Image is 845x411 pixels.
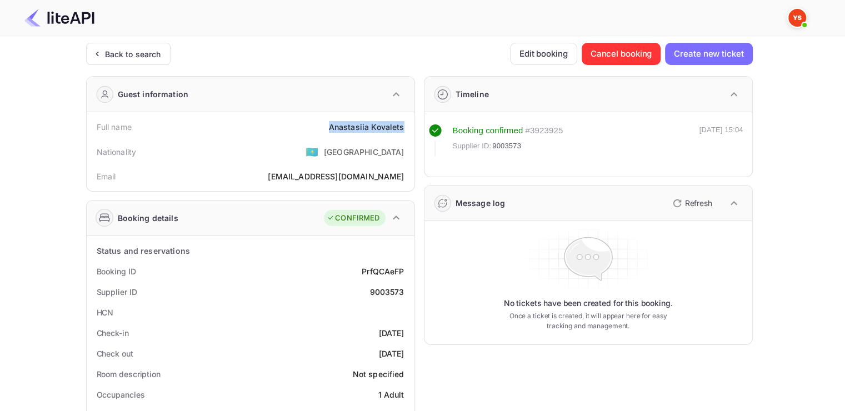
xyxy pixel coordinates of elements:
span: 9003573 [492,141,521,152]
div: Supplier ID [97,286,137,298]
div: Check out [97,348,133,359]
div: Email [97,171,116,182]
div: [DATE] [379,348,404,359]
div: Check-in [97,327,129,339]
div: Booking ID [97,265,136,277]
div: CONFIRMED [327,213,379,224]
div: Booking details [118,212,178,224]
button: Refresh [666,194,717,212]
div: Anastasiia Kovalets [329,121,404,133]
div: 9003573 [369,286,404,298]
div: Message log [456,197,506,209]
span: Supplier ID: [453,141,492,152]
img: Yandex Support [788,9,806,27]
div: Full name [97,121,132,133]
div: HCN [97,307,114,318]
div: Not specified [353,368,404,380]
div: Booking confirmed [453,124,523,137]
div: [GEOGRAPHIC_DATA] [324,146,404,158]
button: Create new ticket [665,43,752,65]
div: Room description [97,368,161,380]
p: Refresh [685,197,712,209]
div: 1 Adult [378,389,404,400]
button: Edit booking [510,43,577,65]
img: LiteAPI Logo [24,9,94,27]
div: [DATE] 15:04 [699,124,743,157]
div: Nationality [97,146,137,158]
div: Status and reservations [97,245,190,257]
button: Cancel booking [582,43,661,65]
div: Occupancies [97,389,145,400]
div: # 3923925 [525,124,563,137]
p: Once a ticket is created, it will appear here for easy tracking and management. [501,311,676,331]
div: Timeline [456,88,489,100]
div: Back to search [105,48,161,60]
p: No tickets have been created for this booking. [504,298,673,309]
div: PrfQCAeFP [362,265,404,277]
div: Guest information [118,88,189,100]
span: United States [306,142,318,162]
div: [EMAIL_ADDRESS][DOMAIN_NAME] [268,171,404,182]
div: [DATE] [379,327,404,339]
